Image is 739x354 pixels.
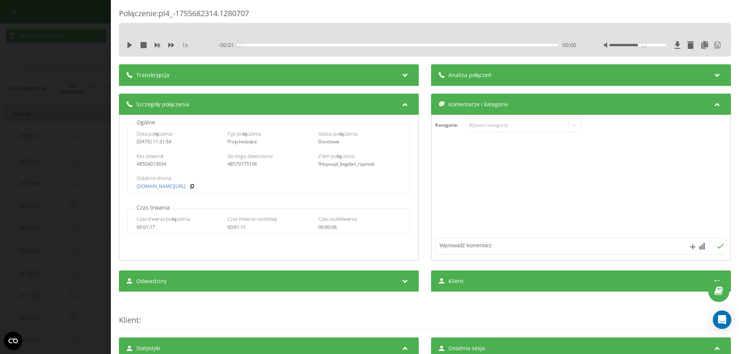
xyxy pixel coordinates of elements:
span: Komentarze i kategorie [448,101,508,108]
span: Klient [119,315,139,325]
span: - 00:01 [218,41,238,49]
div: Accessibility label [642,44,645,47]
h4: Kategoria : [435,122,466,128]
div: 48504013654 [137,161,219,167]
span: Ostatnia sesja [448,344,485,352]
p: Ogólne [135,119,157,126]
div: 00:01:17 [137,225,219,230]
div: Połączenie : pl4_-1755682314.1280707 [119,8,731,23]
div: Open Intercom Messenger [713,310,731,329]
span: Czas oczekiwania [318,215,357,222]
div: : [119,299,731,330]
p: Czas trwania [135,204,172,211]
span: Ostatnia strona [137,174,171,181]
span: Szczegóły połączenia [136,101,189,108]
a: [DOMAIN_NAME][URL] [137,184,186,189]
span: Analiza połączeń [448,71,492,79]
span: Docelowe [318,138,339,145]
div: 48579775106 [227,161,310,167]
span: Czas trwania połączenia [137,215,190,222]
span: 1 x [182,41,188,49]
span: Kto dzwonił [137,153,163,159]
span: Klient [448,277,463,285]
div: 00:00:06 [318,225,401,230]
span: Do kogo dzwoniono [227,153,273,159]
div: 00:01:11 [227,225,310,230]
span: Typ połączenia [227,130,261,137]
div: Accessibility label [236,44,239,47]
div: Wybierz kategorię [469,122,565,128]
span: Transkrypcja [136,71,169,79]
span: 00:00 [562,41,576,49]
span: Odwiedziny [136,277,167,285]
span: Przychodzące [227,138,257,145]
div: fhlupuspl_bogdan_rspmob [318,161,401,167]
span: Statystyki [136,344,161,352]
span: Czas trwania rozmowy [227,215,277,222]
span: Z kim połączono [318,153,355,159]
span: Status połączenia [318,130,358,137]
span: Data połączenia [137,130,172,137]
div: [DATE] 11:31:54 [137,139,219,144]
button: Open CMP widget [4,332,22,350]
